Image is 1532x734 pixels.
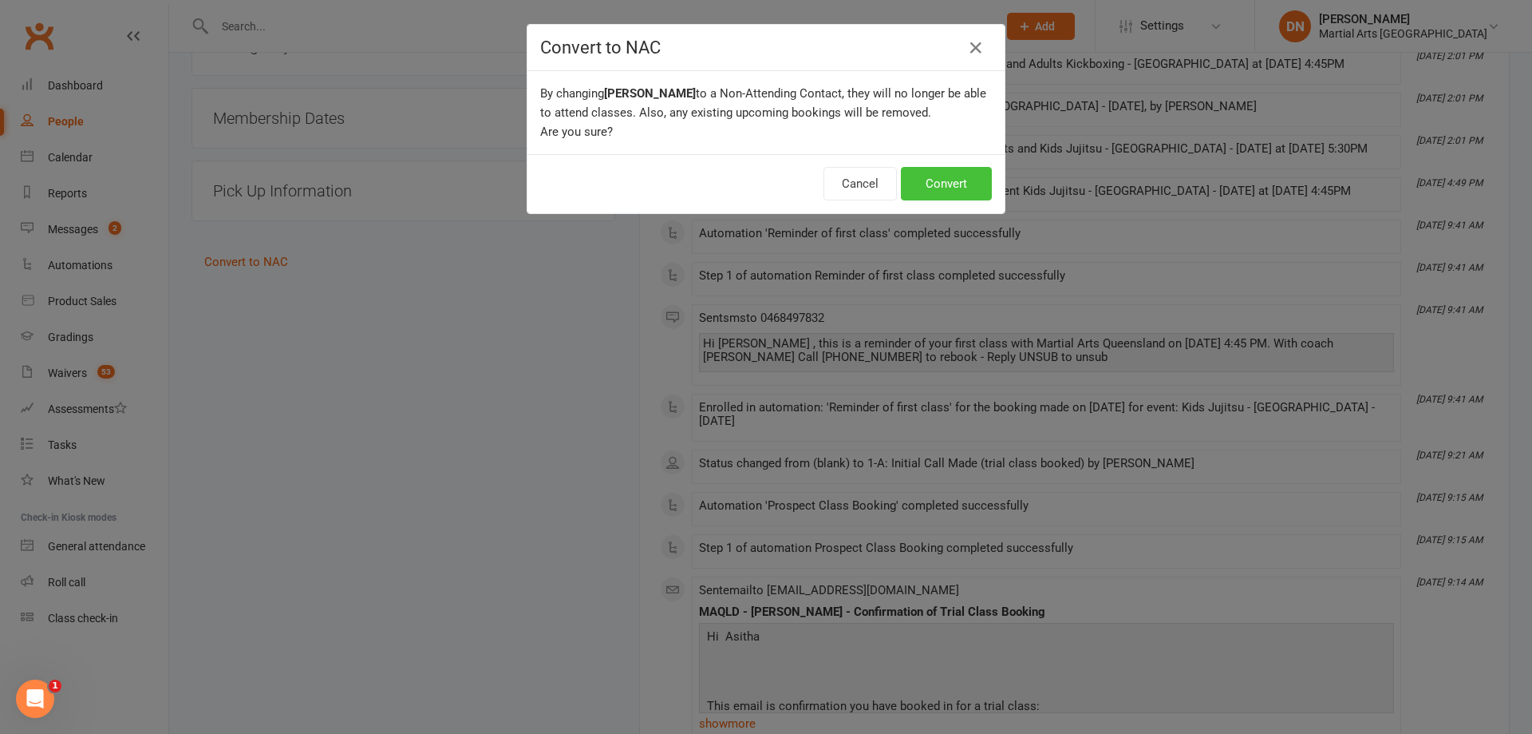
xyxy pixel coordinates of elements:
[901,167,992,200] button: Convert
[49,680,61,692] span: 1
[540,38,992,58] h4: Convert to NAC
[16,680,54,718] iframe: Intercom live chat
[823,167,897,200] button: Cancel
[527,71,1005,154] div: By changing to a Non-Attending Contact, they will no longer be able to attend classes. Also, any ...
[604,86,696,101] b: [PERSON_NAME]
[963,35,989,61] button: Close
